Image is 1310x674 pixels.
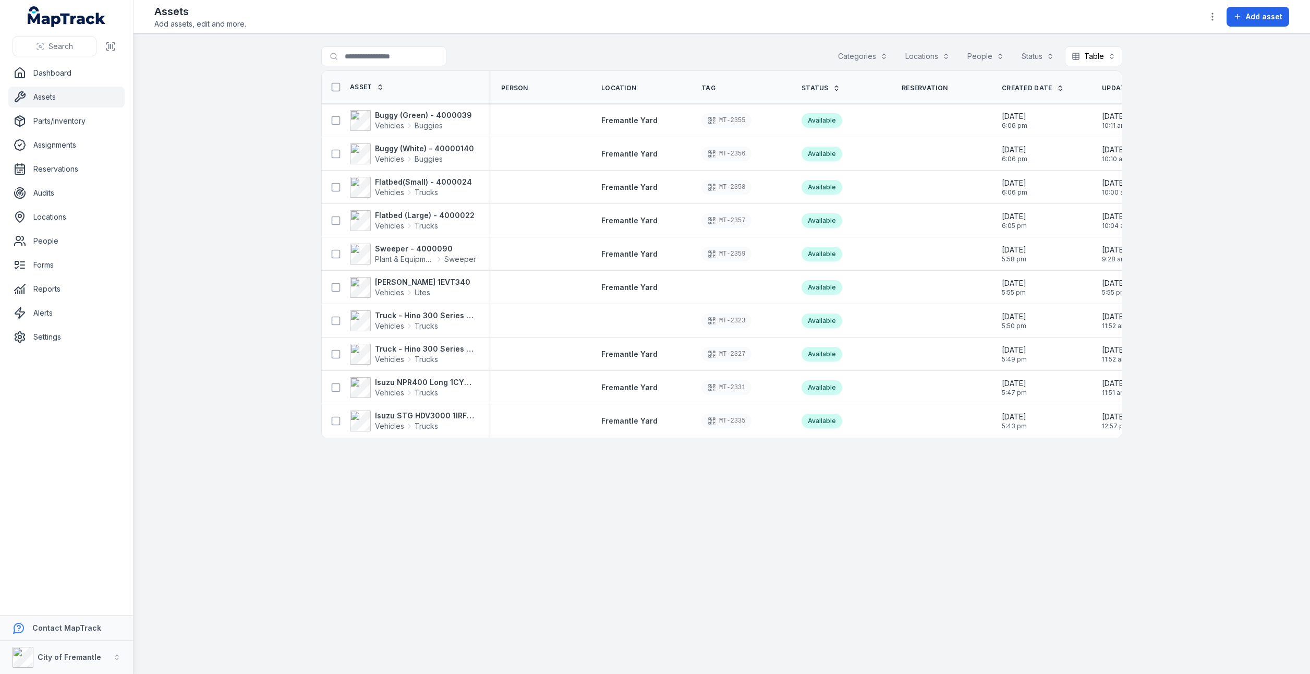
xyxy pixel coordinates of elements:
[701,147,751,161] div: MT-2356
[1102,84,1165,92] a: Updated Date
[375,354,404,365] span: Vehicles
[1002,245,1026,255] span: [DATE]
[415,221,438,231] span: Trucks
[8,183,125,203] a: Audits
[375,421,404,431] span: Vehicles
[1002,211,1027,230] time: 23/09/2025, 6:05:51 pm
[8,63,125,83] a: Dashboard
[1102,122,1126,130] span: 10:11 am
[1002,255,1026,263] span: 5:58 pm
[1002,322,1026,330] span: 5:50 pm
[1002,84,1064,92] a: Created Date
[375,221,404,231] span: Vehicles
[1002,145,1027,155] span: [DATE]
[1015,46,1061,66] button: Status
[375,154,404,164] span: Vehicles
[1002,422,1027,430] span: 5:43 pm
[802,147,842,161] div: Available
[1002,122,1027,130] span: 6:06 pm
[601,84,636,92] span: Location
[1102,378,1126,389] span: [DATE]
[1102,378,1126,397] time: 03/10/2025, 11:51:38 am
[350,377,476,398] a: Isuzu NPR400 Long 1CYD773VehiclesTrucks
[375,110,472,121] strong: Buggy (Green) - 4000039
[415,388,438,398] span: Trucks
[375,177,472,187] strong: Flatbed(Small) - 4000024
[601,283,658,292] span: Fremantle Yard
[1002,111,1027,130] time: 23/09/2025, 6:06:57 pm
[1002,245,1026,263] time: 23/09/2025, 5:58:47 pm
[350,83,372,91] span: Asset
[601,350,658,358] span: Fremantle Yard
[444,254,476,264] span: Sweeper
[1002,111,1027,122] span: [DATE]
[350,210,475,231] a: Flatbed (Large) - 4000022VehiclesTrucks
[8,135,125,155] a: Assignments
[1102,345,1127,364] time: 03/10/2025, 11:52:30 am
[375,210,475,221] strong: Flatbed (Large) - 4000022
[375,287,404,298] span: Vehicles
[375,187,404,198] span: Vehicles
[701,84,715,92] span: Tag
[961,46,1011,66] button: People
[802,280,842,295] div: Available
[350,177,472,198] a: Flatbed(Small) - 4000024VehiclesTrucks
[1102,278,1126,297] time: 23/09/2025, 5:55:26 pm
[1002,311,1026,330] time: 23/09/2025, 5:50:02 pm
[8,207,125,227] a: Locations
[1102,145,1128,155] span: [DATE]
[1002,345,1027,364] time: 23/09/2025, 5:49:07 pm
[1002,389,1027,397] span: 5:47 pm
[375,411,476,421] strong: Isuzu STG HDV3000 1IRF354
[1102,412,1129,430] time: 03/10/2025, 12:57:48 pm
[701,347,751,362] div: MT-2327
[601,416,658,426] a: Fremantle Yard
[701,314,751,328] div: MT-2323
[802,314,842,328] div: Available
[1102,412,1129,422] span: [DATE]
[415,121,443,131] span: Buggies
[8,327,125,347] a: Settings
[415,354,438,365] span: Trucks
[1002,345,1027,355] span: [DATE]
[1102,245,1126,255] span: [DATE]
[415,287,430,298] span: Utes
[601,149,658,159] a: Fremantle Yard
[13,37,96,56] button: Search
[1102,245,1126,263] time: 03/10/2025, 9:28:22 am
[601,183,658,191] span: Fremantle Yard
[350,277,470,298] a: [PERSON_NAME] 1EVT340VehiclesUtes
[701,213,751,228] div: MT-2357
[601,416,658,425] span: Fremantle Yard
[701,180,751,195] div: MT-2358
[375,121,404,131] span: Vehicles
[8,255,125,275] a: Forms
[415,154,443,164] span: Buggies
[154,19,246,29] span: Add assets, edit and more.
[1102,355,1127,364] span: 11:52 am
[1002,378,1027,397] time: 23/09/2025, 5:47:36 pm
[1002,222,1027,230] span: 6:05 pm
[1002,278,1026,288] span: [DATE]
[8,159,125,179] a: Reservations
[1102,222,1130,230] span: 10:04 am
[1102,188,1130,197] span: 10:00 am
[8,231,125,251] a: People
[1102,111,1126,130] time: 03/10/2025, 10:11:32 am
[902,84,948,92] span: Reservation
[375,254,434,264] span: Plant & Equipment
[802,180,842,195] div: Available
[1002,84,1052,92] span: Created Date
[601,249,658,258] span: Fremantle Yard
[601,116,658,125] span: Fremantle Yard
[1002,311,1026,322] span: [DATE]
[601,215,658,226] a: Fremantle Yard
[375,310,476,321] strong: Truck - Hino 300 Series 1GIR988
[802,414,842,428] div: Available
[375,143,474,154] strong: Buggy (White) - 40000140
[350,411,476,431] a: Isuzu STG HDV3000 1IRF354VehiclesTrucks
[1246,11,1282,22] span: Add asset
[375,388,404,398] span: Vehicles
[1102,311,1127,322] span: [DATE]
[1002,378,1027,389] span: [DATE]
